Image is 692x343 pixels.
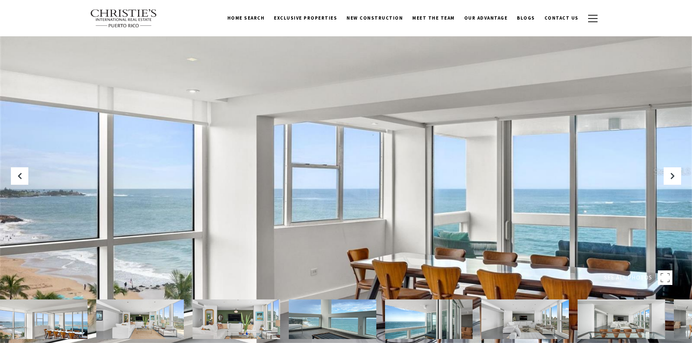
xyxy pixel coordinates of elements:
span: Exclusive Properties [274,15,337,21]
img: Christie's International Real Estate text transparent background [90,9,158,28]
img: 1315 AVENIDA ASHFORD Unit: 801 [481,299,569,339]
img: 1315 AVENIDA ASHFORD Unit: 801 [193,299,280,339]
img: 1315 AVENIDA ASHFORD Unit: 801 [578,299,665,339]
a: Our Advantage [460,11,513,25]
span: Contact Us [545,15,579,21]
a: Meet the Team [408,11,460,25]
span: New Construction [347,15,403,21]
span: Our Advantage [464,15,508,21]
img: 1315 AVENIDA ASHFORD Unit: 801 [96,299,184,339]
a: New Construction [342,11,408,25]
a: Exclusive Properties [269,11,342,25]
img: 1315 AVENIDA ASHFORD Unit: 801 [289,299,376,339]
a: Blogs [512,11,540,25]
a: Home Search [223,11,270,25]
span: Blogs [517,15,535,21]
span: SEE ALL PHOTOS [604,273,652,282]
img: 1315 AVENIDA ASHFORD Unit: 801 [385,299,473,339]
